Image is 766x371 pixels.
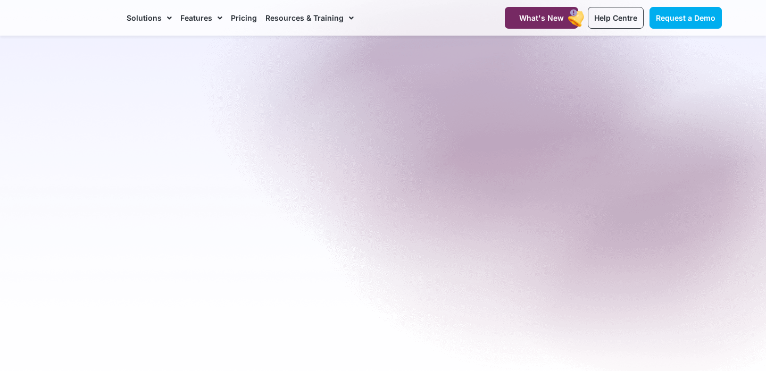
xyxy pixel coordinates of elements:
[519,13,564,22] span: What's New
[650,7,722,29] a: Request a Demo
[588,7,644,29] a: Help Centre
[44,10,116,26] img: CareMaster Logo
[505,7,578,29] a: What's New
[594,13,637,22] span: Help Centre
[656,13,715,22] span: Request a Demo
